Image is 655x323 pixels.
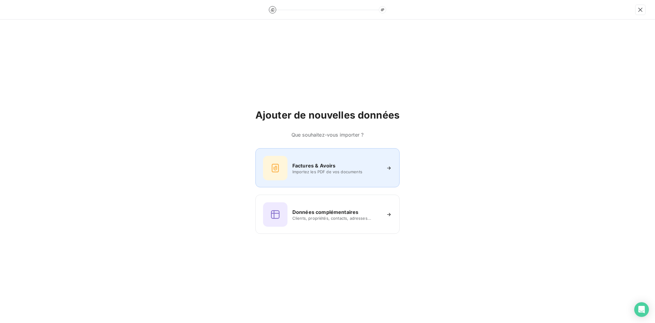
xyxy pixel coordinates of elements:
[634,302,649,317] div: Open Intercom Messenger
[292,216,381,221] span: Clients, propriétés, contacts, adresses...
[255,131,400,138] h6: Que souhaitez-vous importer ?
[255,109,400,121] h2: Ajouter de nouvelles données
[292,162,336,169] h6: Factures & Avoirs
[292,169,381,174] span: Importez les PDF de vos documents
[292,208,358,216] h6: Données complémentaires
